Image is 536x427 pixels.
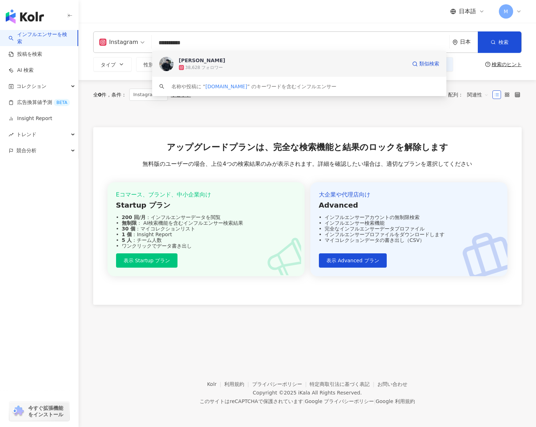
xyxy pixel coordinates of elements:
a: 広告換算値予測BETA [9,99,70,106]
div: 大企業や代理店向け [319,191,499,199]
span: このサイトはreCAPTCHAで保護されています [200,397,415,406]
span: 検索 [499,39,509,45]
button: タイプ [93,57,132,71]
span: environment [452,40,458,45]
span: 無料版のユーザーの場合、上位4つの検索結果のみが表示されます。詳細を確認したい場合は、適切なプランを選択してください [142,160,472,168]
div: マイコレクションデータの書き出し（CSV） [319,237,499,243]
span: アップグレードプランは、完全な検索機能と結果のロックを解除します [167,141,448,154]
a: 利用規約 [224,381,252,387]
a: iKala [298,390,310,396]
span: search [159,84,164,89]
div: インフルエンサー検索機能 [319,220,499,226]
span: rise [9,132,14,137]
span: 条件 ： [106,92,126,98]
button: 表示 Startup プラン [116,253,178,268]
div: 38,628 フォロワー [185,65,223,71]
span: 今すぐ拡張機能をインストール [28,405,67,418]
div: ： AI検索機能を含むインフルエンサー検索結果 [116,220,296,226]
div: 名称や投稿に “ ” のキーワードを含むインフルエンサー [171,83,336,90]
a: Google プライバシーポリシー [305,398,374,404]
div: 全 件 [93,92,107,98]
div: ：インフルエンサーデータを閲覧 [116,214,296,220]
img: KOL Avatar [159,57,174,71]
img: chrome extension [11,406,25,417]
button: 性別 [136,57,170,71]
a: AI 検索 [9,67,34,74]
div: 配列： [448,89,492,100]
div: 完全なインフルエンサーデータプロファイル [319,226,499,232]
span: [DOMAIN_NAME] [205,84,247,89]
div: Advanced [319,200,499,210]
span: M [504,8,508,15]
span: 性別 [144,62,154,68]
div: インフルエンサーアカウントの無制限検索 [319,214,499,220]
span: 0 [98,92,102,98]
a: 特定商取引法に基づく表記 [310,381,377,387]
div: ワンクリックでデータ書き出し [116,243,296,249]
div: インフルエンサープロファイルをダウンロードします [319,232,499,237]
strong: 200 回/月 [122,214,146,220]
span: | [374,398,376,404]
a: 投稿を検索 [9,51,42,58]
span: Instagram [129,89,168,101]
span: question-circle [485,62,490,67]
button: 検索 [478,31,521,53]
span: タイプ [101,62,116,68]
a: 類似検索 [412,57,439,71]
a: Kolr [207,381,224,387]
a: Insight Report [9,115,52,122]
div: Startup プラン [116,200,296,210]
a: chrome extension今すぐ拡張機能をインストール [9,402,69,421]
button: 表示 Advanced プラン [319,253,387,268]
div: ：Insight Report [116,232,296,237]
a: プライバシーポリシー [252,381,310,387]
strong: 5 人 [122,237,132,243]
span: 関連性 [467,89,489,100]
span: 表示 Advanced プラン [326,258,379,263]
img: logo [6,9,44,24]
div: [PERSON_NAME] [179,57,225,64]
span: | [303,398,305,404]
div: Copyright © 2025 All Rights Reserved. [253,390,362,396]
div: 検索のヒント [492,61,522,67]
span: 類似検索 [419,60,439,68]
strong: 無制限 [122,220,137,226]
span: トレンド [16,126,36,143]
span: 表示 Startup プラン [124,258,170,263]
a: お問い合わせ [377,381,407,387]
span: 日本語 [459,8,476,15]
a: Google 利用規約 [376,398,415,404]
div: ：チーム人数 [116,237,296,243]
span: コレクション [16,78,46,94]
div: 日本 [460,39,478,45]
strong: 1 個 [122,232,132,237]
span: 競合分析 [16,143,36,159]
div: Eコマース、ブランド、中小企業向け [116,191,296,199]
a: searchインフルエンサーを検索 [9,31,72,45]
strong: 30 個 [122,226,135,232]
div: Instagram [99,36,138,48]
div: ：マイコレクションリスト [116,226,296,232]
